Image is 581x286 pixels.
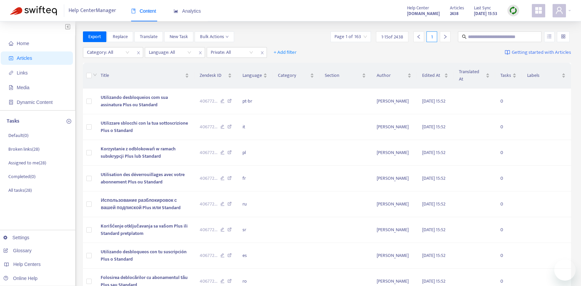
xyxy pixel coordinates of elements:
span: file-image [9,85,13,90]
button: + Add filter [269,47,302,58]
span: Utilizando desbloqueos con tu suscripción Plus o Standard [101,248,187,263]
td: pt-br [237,89,273,114]
span: down [225,35,229,38]
span: Translated At [459,68,484,83]
span: Korišćenje otključavanja sa vašom Plus ili Standard pretplatom [101,222,187,237]
span: [DATE] 15:52 [422,252,446,259]
span: 406772 ... [200,98,217,105]
th: Tasks [495,63,522,89]
span: left [416,34,421,39]
span: user [555,6,563,14]
th: Title [95,63,194,89]
span: Edited At [422,72,443,79]
span: unordered-list [547,34,552,39]
p: Default ( 0 ) [8,132,28,139]
th: Zendesk ID [194,63,237,89]
span: Utilisation des déverrouillages avec votre abonnement Plus ou Standard [101,171,185,186]
span: Content [131,8,156,14]
p: Broken links ( 28 ) [8,146,39,153]
strong: [DATE] 15:53 [474,10,497,17]
button: Replace [107,31,133,42]
span: Utilizzare sblocchi con la tua sottoscrizione Plus o Standard [101,119,188,134]
span: Language [243,72,262,79]
span: Dynamic Content [17,100,53,105]
span: container [9,100,13,105]
span: 406772 ... [200,149,217,156]
button: unordered-list [544,31,555,42]
span: home [9,41,13,46]
span: Help Center [407,4,429,12]
th: Translated At [454,63,495,89]
td: [PERSON_NAME] [371,243,417,269]
td: it [237,114,273,140]
a: Settings [3,235,29,240]
td: 0 [495,114,522,140]
td: pl [237,140,273,166]
button: New Task [164,31,193,42]
p: Assigned to me ( 28 ) [8,159,46,166]
button: Export [83,31,106,42]
span: right [443,34,448,39]
a: Glossary [3,248,31,253]
span: Author [377,72,406,79]
a: Getting started with Articles [505,47,571,58]
span: [DATE] 15:52 [422,200,446,208]
span: Bulk Actions [200,33,229,40]
span: 406772 ... [200,226,217,234]
td: 0 [495,243,522,269]
span: Labels [527,72,560,79]
th: Edited At [417,63,454,89]
th: Language [237,63,273,89]
button: Translate [134,31,163,42]
td: [PERSON_NAME] [371,217,417,243]
td: es [237,243,273,269]
td: 0 [495,191,522,217]
span: 406772 ... [200,200,217,208]
span: Replace [113,33,128,40]
span: Export [88,33,101,40]
span: Tasks [500,72,511,79]
span: close [196,49,205,57]
span: 406772 ... [200,175,217,182]
span: down [93,73,97,77]
span: Home [17,41,29,46]
span: Help Center Manager [69,4,116,17]
span: Utilizando desbloqueios com sua assinatura Plus ou Standard [101,94,168,109]
span: + Add filter [274,48,297,56]
span: [DATE] 15:52 [422,174,446,182]
p: Tasks [7,117,19,125]
img: sync.dc5367851b00ba804db3.png [509,6,517,15]
th: Labels [522,63,571,89]
span: plus-circle [67,119,71,124]
td: 0 [495,217,522,243]
span: [DATE] 15:52 [422,123,446,131]
span: Links [17,70,28,76]
td: [PERSON_NAME] [371,191,417,217]
td: [PERSON_NAME] [371,89,417,114]
span: Help Centers [13,262,41,267]
span: Использование разблокировок с вашей подпиской Plus или Standard [101,196,181,211]
span: Articles [450,4,464,12]
span: Translate [140,33,158,40]
strong: 2438 [450,10,459,17]
span: Getting started with Articles [512,49,571,56]
span: 406772 ... [200,278,217,285]
td: [PERSON_NAME] [371,114,417,140]
button: Bulk Actionsdown [195,31,234,42]
span: Korzystanie z odblokowań w ramach subskrypcji Plus lub Standard [101,145,176,160]
iframe: Button to launch messaging window [554,259,576,281]
span: area-chart [174,9,178,13]
span: search [462,34,467,39]
td: fr [237,166,273,191]
span: account-book [9,56,13,60]
a: [DOMAIN_NAME] [407,10,440,17]
td: 0 [495,89,522,114]
span: Section [325,72,361,79]
td: sr [237,217,273,243]
div: 1 [426,31,437,42]
span: appstore [535,6,543,14]
span: Articles [17,55,32,61]
th: Category [273,63,319,89]
span: 406772 ... [200,123,217,131]
span: link [9,70,13,75]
